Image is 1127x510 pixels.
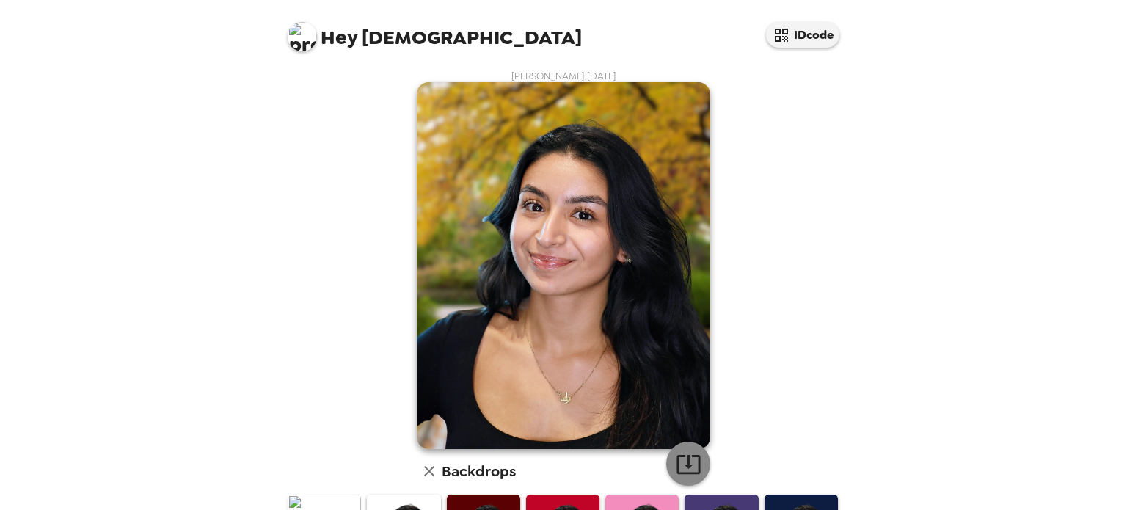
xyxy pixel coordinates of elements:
[511,70,616,82] span: [PERSON_NAME] , [DATE]
[442,459,516,483] h6: Backdrops
[288,15,582,48] span: [DEMOGRAPHIC_DATA]
[766,22,839,48] button: IDcode
[417,82,710,449] img: user
[321,24,357,51] span: Hey
[288,22,317,51] img: profile pic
